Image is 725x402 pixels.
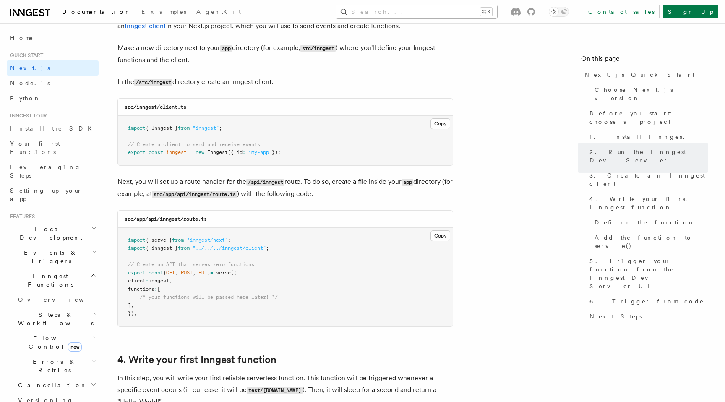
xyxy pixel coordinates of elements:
[589,148,708,164] span: 2. Run the Inngest Dev Server
[15,381,87,389] span: Cancellation
[7,30,99,45] a: Home
[169,278,172,284] span: ,
[154,286,157,292] span: :
[193,270,196,276] span: ,
[591,82,708,106] a: Choose Next.js version
[125,216,207,222] code: src/app/api/inngest/route.ts
[586,309,708,324] a: Next Steps
[128,237,146,243] span: import
[117,42,453,66] p: Make a new directory next to your directory (for example, ) where you'll define your Inngest func...
[7,222,99,245] button: Local Development
[178,245,190,251] span: from
[272,149,281,155] span: });
[18,296,104,303] span: Overview
[146,245,178,251] span: { inngest }
[247,387,303,394] code: test/[DOMAIN_NAME]
[163,270,166,276] span: {
[128,303,131,308] span: ]
[149,270,163,276] span: const
[219,125,222,131] span: ;
[128,261,254,267] span: // Create an API that serves zero functions
[549,7,569,17] button: Toggle dark mode
[15,311,94,327] span: Steps & Workflows
[583,5,660,18] a: Contact sales
[586,129,708,144] a: 1. Install Inngest
[166,149,187,155] span: inngest
[10,95,41,102] span: Python
[15,307,99,331] button: Steps & Workflows
[336,5,497,18] button: Search...⌘K
[10,65,50,71] span: Next.js
[586,191,708,215] a: 4. Write your first Inngest function
[10,140,60,155] span: Your first Functions
[10,80,50,86] span: Node.js
[128,311,137,316] span: });
[430,118,450,129] button: Copy
[10,34,34,42] span: Home
[117,76,453,88] p: In the directory create an Inngest client:
[193,125,219,131] span: "inngest"
[15,331,99,354] button: Flow Controlnew
[243,149,245,155] span: :
[220,45,232,52] code: app
[7,245,99,269] button: Events & Triggers
[141,8,186,15] span: Examples
[207,149,228,155] span: Inngest
[589,312,642,321] span: Next Steps
[589,195,708,211] span: 4. Write your first Inngest function
[117,176,453,200] p: Next, you will set up a route handler for the route. To do so, create a file inside your director...
[196,8,241,15] span: AgentKit
[300,45,336,52] code: src/inngest
[134,79,172,86] code: /src/inngest
[175,270,178,276] span: ,
[57,3,136,23] a: Documentation
[216,270,231,276] span: serve
[586,253,708,294] a: 5. Trigger your function from the Inngest Dev Server UI
[7,183,99,206] a: Setting up your app
[172,237,184,243] span: from
[7,225,91,242] span: Local Development
[7,159,99,183] a: Leveraging Steps
[663,5,718,18] a: Sign Up
[7,121,99,136] a: Install the SDK
[15,292,99,307] a: Overview
[7,213,35,220] span: Features
[128,286,154,292] span: functions
[146,237,172,243] span: { serve }
[128,245,146,251] span: import
[595,233,708,250] span: Add the function to serve()
[15,358,91,374] span: Errors & Retries
[10,187,82,202] span: Setting up your app
[128,141,260,147] span: // Create a client to send and receive events
[149,149,163,155] span: const
[248,149,272,155] span: "my-app"
[131,303,134,308] span: ,
[191,3,246,23] a: AgentKit
[128,125,146,131] span: import
[586,168,708,191] a: 3. Create an Inngest client
[595,86,708,102] span: Choose Next.js version
[166,270,175,276] span: GET
[125,104,186,110] code: src/inngest/client.ts
[10,164,81,179] span: Leveraging Steps
[246,179,284,186] code: /api/inngest
[266,245,269,251] span: ;
[15,334,92,351] span: Flow Control
[430,230,450,241] button: Copy
[586,294,708,309] a: 6. Trigger from code
[196,149,204,155] span: new
[7,112,47,119] span: Inngest tour
[591,230,708,253] a: Add the function to serve()
[128,270,146,276] span: export
[589,109,708,126] span: Before you start: choose a project
[62,8,131,15] span: Documentation
[207,270,210,276] span: }
[149,278,169,284] span: inngest
[190,149,193,155] span: =
[136,3,191,23] a: Examples
[125,22,166,30] a: Inngest client
[152,191,237,198] code: src/app/api/inngest/route.ts
[146,125,178,131] span: { Inngest }
[586,106,708,129] a: Before you start: choose a project
[589,257,708,290] span: 5. Trigger your function from the Inngest Dev Server UI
